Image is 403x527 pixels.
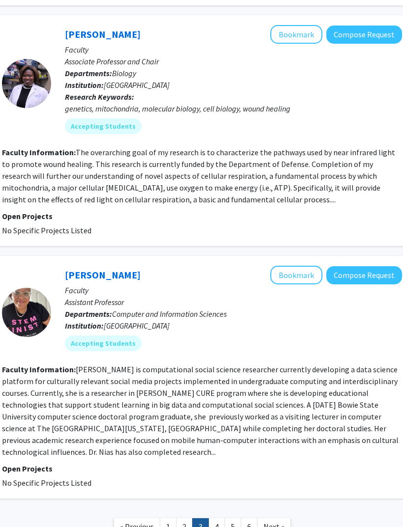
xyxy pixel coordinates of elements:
b: Faculty Information: [2,147,76,157]
p: Open Projects [2,463,402,474]
span: Computer and Information Sciences [112,309,227,319]
fg-read-more: The overarching goal of my research is to characterize the pathways used by near infrared light t... [2,147,395,204]
mat-chip: Accepting Students [65,118,142,134]
b: Institution: [65,80,104,90]
span: No Specific Projects Listed [2,225,91,235]
p: Faculty [65,284,402,296]
p: Associate Professor and Chair [65,55,402,67]
iframe: Chat [7,483,42,520]
a: [PERSON_NAME] [65,269,141,281]
p: Faculty [65,44,402,55]
span: [GEOGRAPHIC_DATA] [104,321,170,331]
button: Add Tiffany Oliver to Bookmarks [270,25,322,44]
b: Departments: [65,68,112,78]
button: Compose Request to Tiffany Oliver [326,26,402,44]
p: Open Projects [2,210,402,222]
mat-chip: Accepting Students [65,335,142,351]
b: Departments: [65,309,112,319]
fg-read-more: [PERSON_NAME] is computational social science researcher currently developing a data science plat... [2,364,399,457]
a: [PERSON_NAME] [65,28,141,40]
b: Institution: [65,321,104,331]
span: No Specific Projects Listed [2,478,91,488]
button: Compose Request to Jaye Nias [326,266,402,284]
b: Faculty Information: [2,364,76,374]
div: genetics, mitochondria, molecular biology, cell biology, wound healing [65,103,402,114]
span: [GEOGRAPHIC_DATA] [104,80,170,90]
b: Research Keywords: [65,92,134,102]
p: Assistant Professor [65,296,402,308]
span: Biology [112,68,136,78]
button: Add Jaye Nias to Bookmarks [270,266,322,284]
